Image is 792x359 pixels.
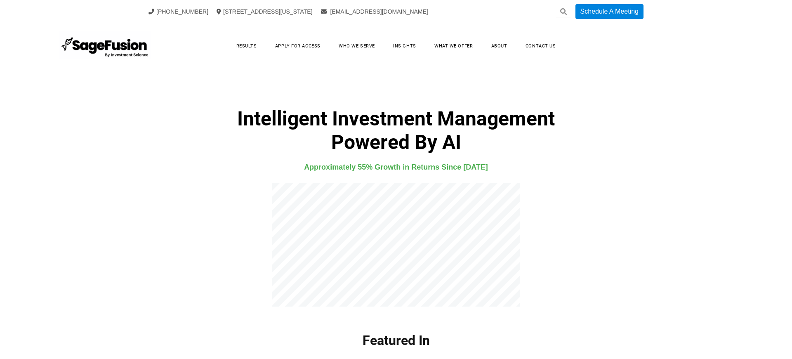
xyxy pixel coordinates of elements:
[426,40,481,52] a: What We Offer
[148,8,208,15] a: [PHONE_NUMBER]
[575,4,643,19] a: Schedule A Meeting
[330,40,383,52] a: Who We Serve
[228,40,265,52] a: Results
[331,130,461,154] b: Powered By AI
[267,40,329,52] a: Apply for Access
[59,31,152,60] img: SageFusion | Intelligent Investment Management
[517,40,564,52] a: Contact Us
[217,8,313,15] a: [STREET_ADDRESS][US_STATE]
[385,40,424,52] a: Insights
[131,107,661,154] h1: Intelligent Investment Management
[131,161,661,173] h4: Approximately 55% Growth in Returns Since [DATE]
[483,40,516,52] a: About
[321,8,428,15] a: [EMAIL_ADDRESS][DOMAIN_NAME]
